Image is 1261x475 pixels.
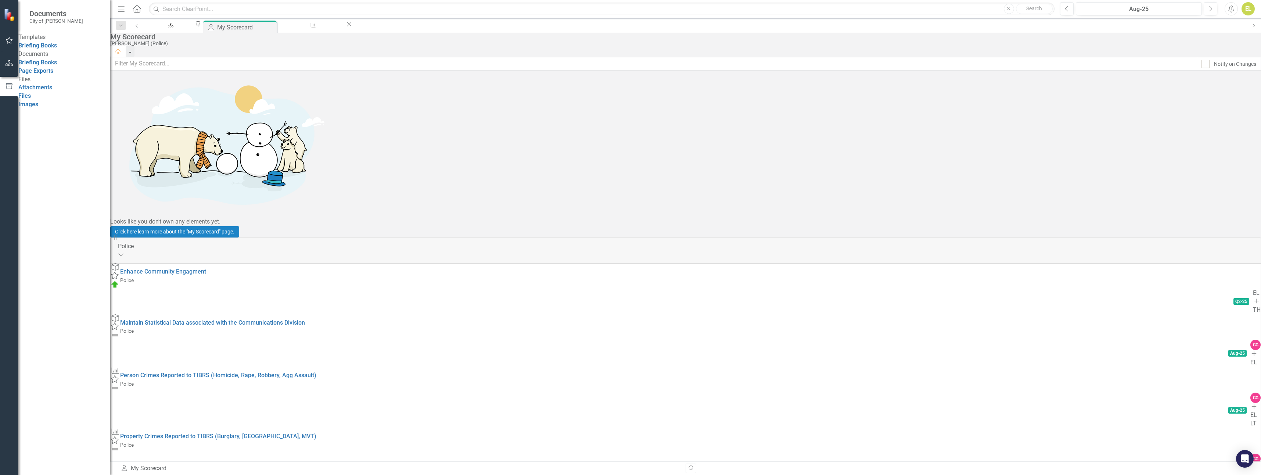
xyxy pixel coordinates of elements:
small: Police [120,381,134,387]
div: EL [1250,411,1261,419]
div: [PERSON_NAME] (Police) [110,41,1257,46]
div: Aug-25 [1078,5,1199,14]
div: Notify on Changes [1214,60,1256,68]
span: Aug-25 [1228,350,1247,357]
div: Open Intercom Messenger [1236,450,1254,468]
div: LT [1250,419,1261,428]
div: CG [1250,393,1261,403]
a: Property Crimes Reported to TIBRS (Burglary, [GEOGRAPHIC_DATA], MVT) [120,433,316,440]
small: Police [120,328,134,334]
div: My Scorecard [217,23,275,32]
div: Files [18,75,110,84]
div: Templates [18,33,110,42]
button: EL [1242,2,1255,15]
a: Click here learn more about the "My Scorecard" page. [110,226,239,238]
button: Search [1016,4,1053,14]
span: Search [1026,6,1042,11]
img: ClearPoint Strategy [3,8,17,21]
a: Person Crimes Reported to TIBRS (Homicide, Rape, Robbery, Agg Assault) [120,372,316,379]
div: CG [1250,454,1261,464]
div: Documents [18,50,110,58]
div: Looks like you don't own any elements yet. [110,218,1261,226]
div: Police [118,242,1253,251]
small: Police [120,442,134,448]
div: My Scorecard [121,464,680,473]
a: # of Police Training Hours [278,21,345,30]
span: Aug-25 [1228,407,1247,414]
a: Briefing Books [18,59,57,66]
a: Maintain Statistical Data associated with the Communications Division [120,319,305,326]
a: Enhance Community Engagment [120,268,206,275]
small: Police [120,277,134,283]
input: Filter My Scorecard... [110,57,1197,71]
div: Police Dashboard [151,28,188,37]
div: EL [1253,289,1261,297]
input: Search ClearPoint... [149,3,1055,15]
small: City of [PERSON_NAME] [29,18,83,24]
a: Page Exports [18,67,53,74]
div: TH [1253,306,1261,314]
div: CG [1250,340,1261,350]
span: Documents [29,9,83,18]
a: Images [18,101,38,108]
div: My Scorecard [110,33,1257,41]
img: Getting started [110,71,331,218]
a: Police Dashboard [144,21,194,30]
div: EL [1250,358,1261,367]
span: Q2-25 [1233,298,1249,305]
a: Briefing Books [18,42,57,49]
button: Aug-25 [1076,2,1202,15]
a: Files [18,92,31,99]
a: Attachments [18,84,52,91]
div: # of Police Training Hours [285,28,339,37]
